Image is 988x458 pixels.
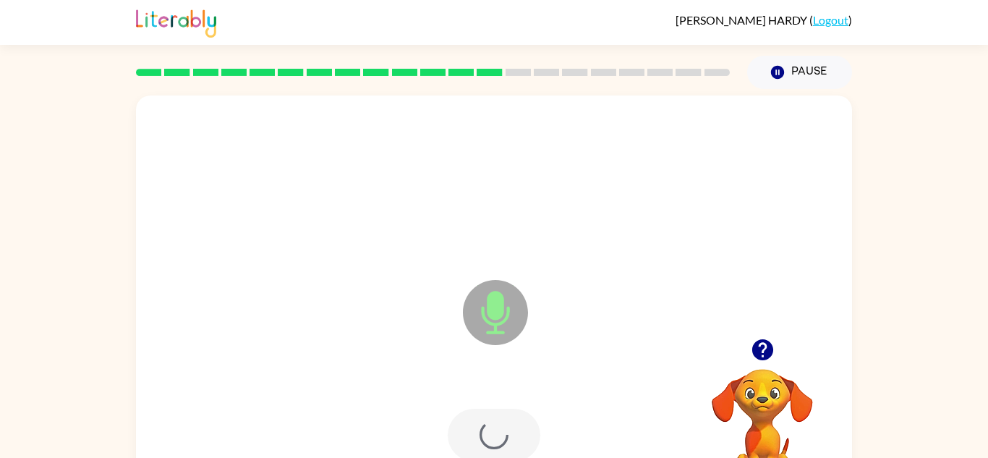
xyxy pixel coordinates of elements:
[676,13,809,27] span: [PERSON_NAME] HARDY
[676,13,852,27] div: ( )
[813,13,848,27] a: Logout
[747,56,852,89] button: Pause
[136,6,216,38] img: Literably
